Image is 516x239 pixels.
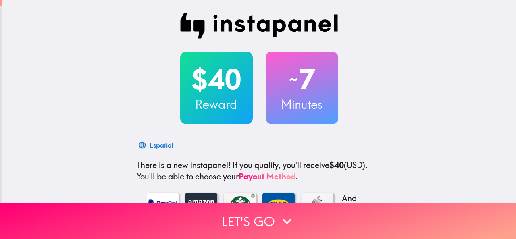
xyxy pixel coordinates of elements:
div: Español [150,139,173,151]
h2: 7 [266,63,338,96]
p: If you qualify, you'll receive (USD) . You'll be able to choose your . [137,160,382,182]
img: Instapanel [180,13,338,39]
p: And more... [340,193,372,215]
h3: Reward [180,96,253,113]
a: Payout Method [239,171,295,181]
b: $40 [329,160,344,170]
h3: Minutes [266,96,338,113]
h2: $40 [180,63,253,96]
span: There is a new instapanel! [137,160,231,170]
button: Español [137,137,176,153]
span: ~ [288,67,299,91]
